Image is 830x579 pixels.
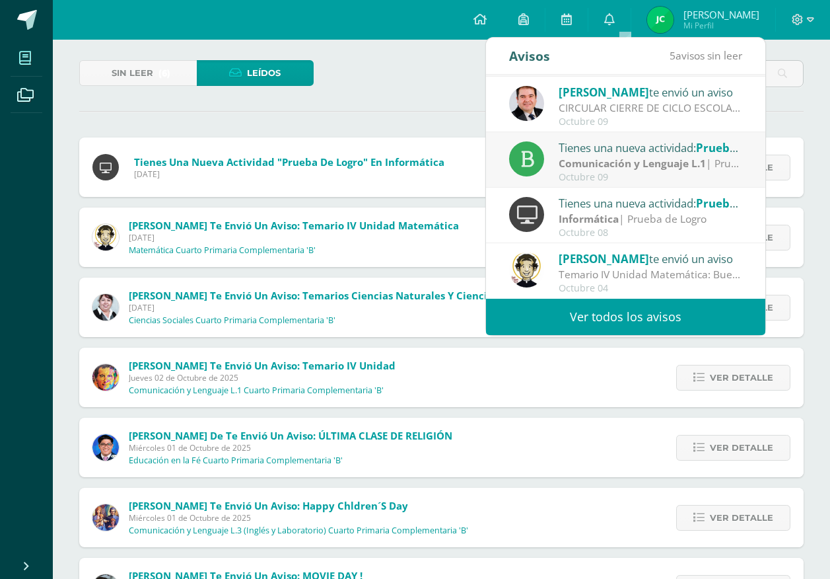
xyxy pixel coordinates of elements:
span: [PERSON_NAME] te envió un aviso: Temarios Ciencias Naturales y Ciencias Sociales [129,289,540,302]
span: Prueba de Logro [696,196,786,211]
p: Matemática Cuarto Primaria Complementaria 'B' [129,245,316,256]
div: Octubre 09 [559,116,742,128]
span: Ver detalle [710,366,773,390]
img: 465d59f71847f9b500bd2f6555298370.png [647,7,674,33]
span: Leídos [247,61,281,85]
span: Miércoles 01 de Octubre de 2025 [129,512,468,523]
span: Jueves 02 de Octubre de 2025 [129,372,396,383]
a: Sin leer(6) [79,60,197,86]
span: 5 [670,48,675,63]
span: [PERSON_NAME] [683,8,759,21]
span: [PERSON_NAME] de te envió un aviso: ÚLTIMA CLASE DE RELIGIÓN [129,429,452,442]
div: te envió un aviso [559,83,742,100]
span: Ver detalle [710,506,773,530]
div: Avisos [509,38,550,74]
span: avisos sin leer [670,48,742,63]
div: Temario IV Unidad Matemática: Buena noche, se adjunta temario de matemática de IV Unidad [559,267,742,282]
div: Octubre 04 [559,283,742,294]
span: [PERSON_NAME] [559,251,649,266]
div: CIRCULAR CIERRE DE CICLO ESCOLAR 2025: Buenas tardes estimados Padres y Madres de familia: Es un ... [559,100,742,116]
img: 3f4c0a665c62760dc8d25f6423ebedea.png [92,504,119,531]
p: Comunicación y Lenguaje L.1 Cuarto Primaria Complementaria 'B' [129,385,384,396]
span: [PERSON_NAME] te envió un aviso: Temario IV unidad [129,359,396,372]
span: (6) [158,61,170,85]
strong: Informática [559,212,619,226]
span: [PERSON_NAME] te envió un aviso: Temario IV Unidad Matemática [129,219,459,232]
img: 57933e79c0f622885edf5cfea874362b.png [509,86,544,121]
div: Octubre 08 [559,227,742,239]
div: Octubre 09 [559,172,742,183]
span: Tienes una nueva actividad "Prueba de Logro" En Informática [134,155,444,169]
a: Leídos [197,60,314,86]
img: 4bd1cb2f26ef773666a99eb75019340a.png [509,252,544,288]
span: Miércoles 01 de Octubre de 2025 [129,442,452,453]
span: Ver detalle [710,436,773,460]
a: Ver todos los avisos [486,299,765,335]
div: Tienes una nueva actividad: [559,139,742,156]
div: | Prueba de Logro [559,156,742,171]
div: te envió un aviso [559,250,742,267]
p: Comunicación y Lenguaje L.3 (Inglés y Laboratorio) Cuarto Primaria Complementaria 'B' [129,525,468,536]
span: Sin leer [112,61,153,85]
img: 49d5a75e1ce6d2edc12003b83b1ef316.png [92,364,119,391]
p: Ciencias Sociales Cuarto Primaria Complementaria 'B' [129,315,335,326]
p: Educación en la Fé Cuarto Primaria Complementaria 'B' [129,455,343,466]
span: [PERSON_NAME] te envió un aviso: Happy chldren´s Day [129,499,408,512]
span: [DATE] [129,232,459,243]
div: | Prueba de Logro [559,212,742,227]
img: 17d5d95429b14b8bb66d77129096e0a8.png [92,294,119,321]
span: [PERSON_NAME] [559,85,649,100]
img: 038ac9c5e6207f3bea702a86cda391b3.png [92,434,119,461]
img: 4bd1cb2f26ef773666a99eb75019340a.png [92,224,119,251]
span: Mi Perfil [683,20,759,31]
span: Prueba de unidad [696,140,794,155]
strong: Comunicación y Lenguaje L.1 [559,156,706,171]
span: [DATE] [134,169,444,180]
div: Tienes una nueva actividad: [559,194,742,212]
span: [DATE] [129,302,540,313]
